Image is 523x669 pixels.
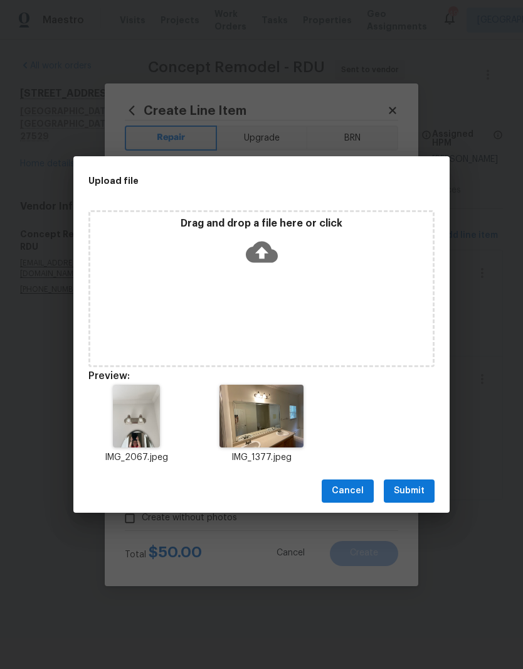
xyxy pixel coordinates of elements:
span: Cancel [332,483,364,499]
span: Submit [394,483,425,499]
p: Drag and drop a file here or click [90,217,433,230]
button: Submit [384,479,435,503]
h2: Upload file [88,174,378,188]
button: Cancel [322,479,374,503]
img: 2Q== [219,385,303,447]
p: IMG_1377.jpeg [214,451,309,464]
p: IMG_2067.jpeg [88,451,184,464]
img: 2Q== [113,385,160,447]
